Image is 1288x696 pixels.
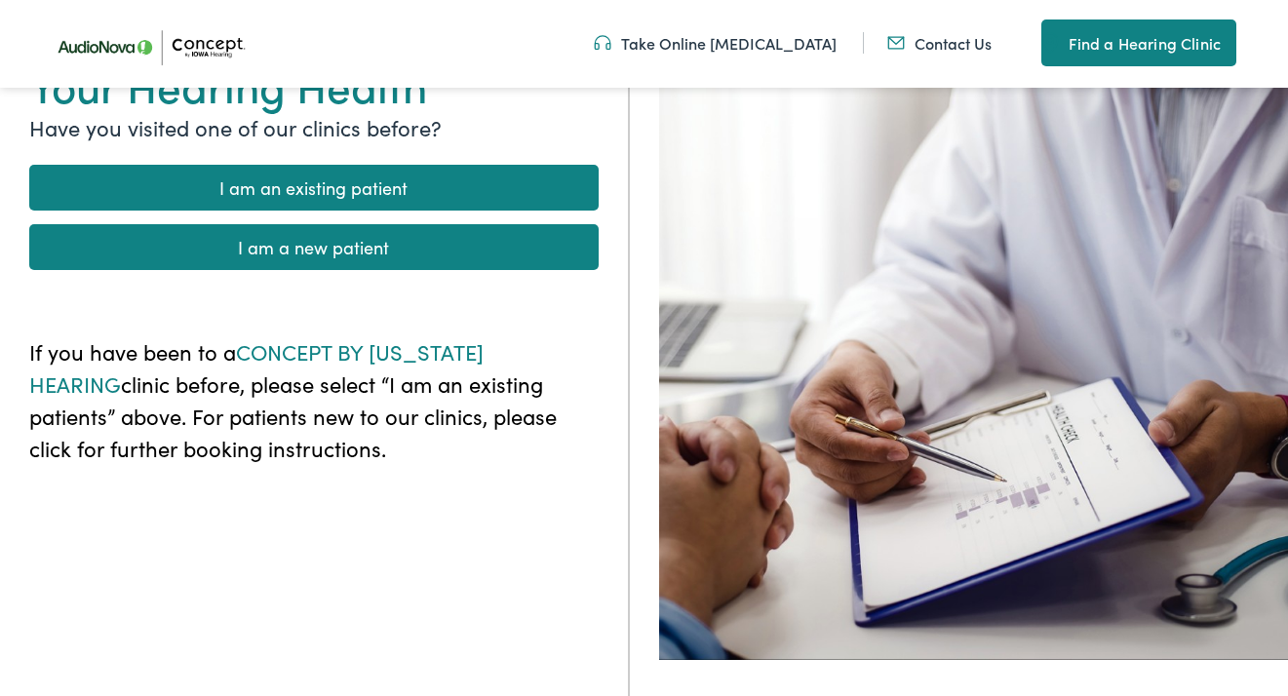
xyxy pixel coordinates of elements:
a: I am an existing patient [29,165,599,211]
img: utility icon [887,32,905,54]
a: Find a Hearing Clinic [1041,19,1236,66]
img: utility icon [594,32,611,54]
a: I am a new patient [29,224,599,270]
a: Contact Us [887,32,992,54]
a: Take Online [MEDICAL_DATA] [594,32,837,54]
img: utility icon [1041,31,1059,55]
p: Have you visited one of our clinics before? [29,111,599,143]
span: CONCEPT BY [US_STATE] HEARING [29,336,484,399]
p: If you have been to a clinic before, please select “I am an existing patients” above. For patient... [29,335,599,464]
